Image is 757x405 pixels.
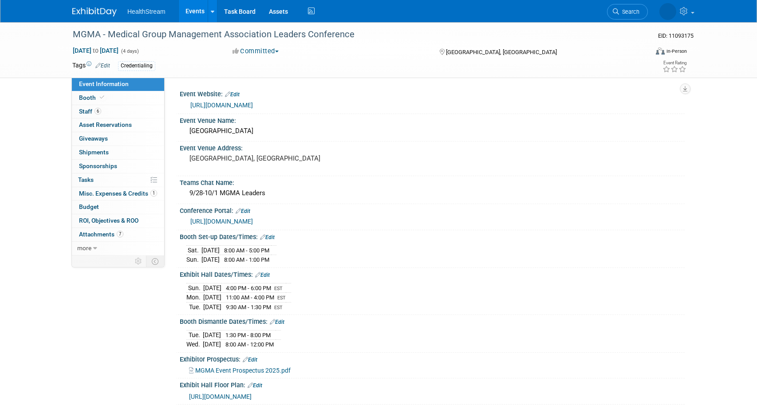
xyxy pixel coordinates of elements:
[79,190,157,197] span: Misc. Expenses & Credits
[277,295,286,301] span: EST
[72,201,164,214] a: Budget
[243,357,257,363] a: Edit
[180,315,685,326] div: Booth Dismantle Dates/Times:
[203,330,221,340] td: [DATE]
[79,203,99,210] span: Budget
[186,283,203,293] td: Sun.
[225,332,271,338] span: 1:30 PM - 8:00 PM
[225,341,274,348] span: 8:00 AM - 12:00 PM
[79,121,132,128] span: Asset Reservations
[72,173,164,187] a: Tasks
[72,132,164,145] a: Giveaways
[91,47,100,54] span: to
[72,105,164,118] a: Staff6
[186,302,203,311] td: Tue.
[203,293,221,303] td: [DATE]
[180,230,685,242] div: Booth Set-up Dates/Times:
[189,154,380,162] pre: [GEOGRAPHIC_DATA], [GEOGRAPHIC_DATA]
[79,149,109,156] span: Shipments
[619,8,639,15] span: Search
[446,49,557,55] span: [GEOGRAPHIC_DATA], [GEOGRAPHIC_DATA]
[120,48,139,54] span: (4 days)
[186,330,203,340] td: Tue.
[224,256,269,263] span: 8:00 AM - 1:00 PM
[186,340,203,349] td: Wed.
[180,142,685,153] div: Event Venue Address:
[180,114,685,125] div: Event Venue Name:
[186,245,201,255] td: Sat.
[180,87,685,99] div: Event Website:
[180,268,685,279] div: Exhibit Hall Dates/Times:
[595,46,687,59] div: Event Format
[189,367,291,374] a: MGMA Event Prospectus 2025.pdf
[95,108,101,114] span: 6
[201,245,220,255] td: [DATE]
[72,8,117,16] img: ExhibitDay
[118,61,155,71] div: Credentialing
[127,8,166,15] span: HealthStream
[607,4,648,20] a: Search
[203,340,221,349] td: [DATE]
[79,108,101,115] span: Staff
[77,244,91,252] span: more
[186,186,678,200] div: 9/28-10/1 MGMA Leaders
[72,118,164,132] a: Asset Reservations
[72,91,164,105] a: Booth
[72,146,164,159] a: Shipments
[79,135,108,142] span: Giveaways
[201,255,220,264] td: [DATE]
[226,285,271,291] span: 4:00 PM - 6:00 PM
[72,214,164,228] a: ROI, Objectives & ROO
[274,305,283,311] span: EST
[186,293,203,303] td: Mon.
[656,47,665,55] img: Format-Inperson.png
[79,217,138,224] span: ROI, Objectives & ROO
[72,78,164,91] a: Event Information
[79,94,106,101] span: Booth
[70,27,635,43] div: MGMA - Medical Group Management Association Leaders Conference
[78,176,94,183] span: Tasks
[100,95,104,100] i: Booth reservation complete
[229,47,282,56] button: Committed
[180,204,685,216] div: Conference Portal:
[226,294,274,301] span: 11:00 AM - 4:00 PM
[180,353,685,364] div: Exhibitor Prospectus:
[203,283,221,293] td: [DATE]
[224,247,269,254] span: 8:00 AM - 5:00 PM
[72,160,164,173] a: Sponsorships
[72,187,164,201] a: Misc. Expenses & Credits1
[79,162,117,169] span: Sponsorships
[190,218,253,225] a: [URL][DOMAIN_NAME]
[189,393,252,400] a: [URL][DOMAIN_NAME]
[260,234,275,240] a: Edit
[95,63,110,69] a: Edit
[186,255,201,264] td: Sun.
[72,47,119,55] span: [DATE] [DATE]
[226,304,271,311] span: 9:30 AM - 1:30 PM
[662,61,686,65] div: Event Rating
[131,256,146,267] td: Personalize Event Tab Strip
[274,286,283,291] span: EST
[270,319,284,325] a: Edit
[255,272,270,278] a: Edit
[146,256,165,267] td: Toggle Event Tabs
[79,231,123,238] span: Attachments
[72,228,164,241] a: Attachments7
[236,208,250,214] a: Edit
[180,378,685,390] div: Exhibit Hall Floor Plan:
[225,91,240,98] a: Edit
[79,80,129,87] span: Event Information
[190,102,253,109] a: [URL][DOMAIN_NAME]
[72,242,164,255] a: more
[203,302,221,311] td: [DATE]
[666,48,687,55] div: In-Person
[659,3,676,20] img: Wendy Nixx
[117,231,123,237] span: 7
[180,176,685,187] div: Teams Chat Name:
[658,32,694,39] span: Event ID: 11093175
[150,190,157,197] span: 1
[195,367,291,374] span: MGMA Event Prospectus 2025.pdf
[72,61,110,71] td: Tags
[248,382,262,389] a: Edit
